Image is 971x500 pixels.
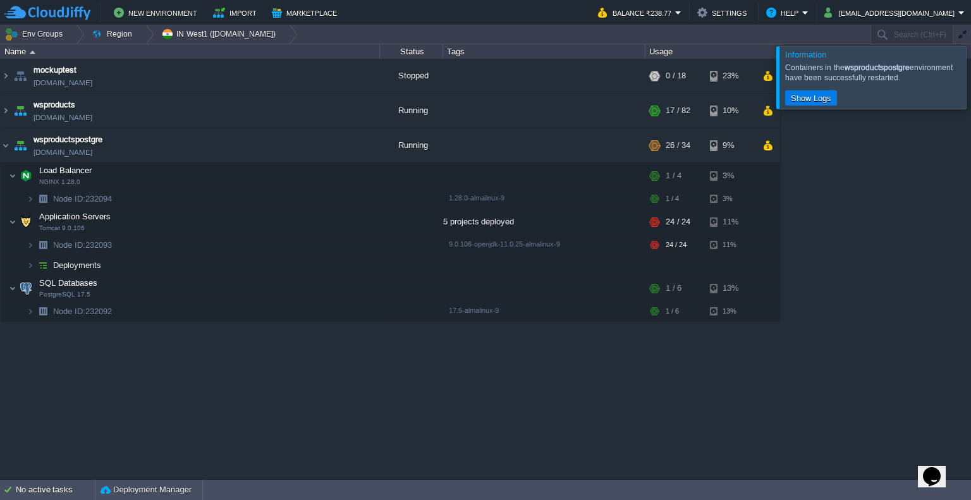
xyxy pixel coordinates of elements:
div: 3% [710,189,751,209]
a: [DOMAIN_NAME] [34,146,92,159]
div: 24 / 24 [666,209,690,235]
img: AMDAwAAAACH5BAEAAAAALAAAAAABAAEAAAICRAEAOw== [27,302,34,321]
div: 17 / 82 [666,94,690,128]
div: Containers in the environment have been successfully restarted. [785,63,963,83]
button: IN West1 ([DOMAIN_NAME]) [161,25,280,43]
div: 24 / 24 [666,235,687,255]
div: 1 / 6 [666,276,681,301]
img: CloudJiffy [4,5,90,21]
a: Node ID:232092 [52,306,114,317]
img: AMDAwAAAACH5BAEAAAAALAAAAAABAAEAAAICRAEAOw== [17,209,35,235]
div: Usage [646,44,779,59]
div: 5 projects deployed [443,209,645,235]
img: AMDAwAAAACH5BAEAAAAALAAAAAABAAEAAAICRAEAOw== [17,276,35,301]
img: AMDAwAAAACH5BAEAAAAALAAAAAABAAEAAAICRAEAOw== [9,276,16,301]
span: NGINX 1.28.0 [39,178,80,186]
span: SQL Databases [38,277,99,288]
span: Node ID: [53,240,85,250]
span: Tomcat 9.0.106 [39,224,85,232]
span: 232094 [52,193,114,204]
div: 23% [710,59,751,93]
img: AMDAwAAAACH5BAEAAAAALAAAAAABAAEAAAICRAEAOw== [27,189,34,209]
button: New Environment [114,5,201,20]
img: AMDAwAAAACH5BAEAAAAALAAAAAABAAEAAAICRAEAOw== [11,59,29,93]
button: Region [92,25,137,43]
span: PostgreSQL 17.5 [39,291,90,298]
div: Tags [444,44,645,59]
span: 232092 [52,306,114,317]
div: 13% [710,276,751,301]
div: 3% [710,163,751,188]
img: AMDAwAAAACH5BAEAAAAALAAAAAABAAEAAAICRAEAOw== [30,51,35,54]
div: Running [380,94,443,128]
button: Show Logs [787,92,835,104]
a: Node ID:232093 [52,240,114,250]
span: Information [785,50,826,59]
img: AMDAwAAAACH5BAEAAAAALAAAAAABAAEAAAICRAEAOw== [9,163,16,188]
a: Node ID:232094 [52,193,114,204]
img: AMDAwAAAACH5BAEAAAAALAAAAAABAAEAAAICRAEAOw== [17,163,35,188]
a: Load BalancerNGINX 1.28.0 [38,166,94,175]
span: 1.28.0-almalinux-9 [449,194,504,202]
div: Running [380,128,443,162]
span: Application Servers [38,211,113,222]
img: AMDAwAAAACH5BAEAAAAALAAAAAABAAEAAAICRAEAOw== [34,189,52,209]
a: wsproductspostgre [34,133,102,146]
span: Node ID: [53,194,85,204]
button: Help [766,5,802,20]
img: AMDAwAAAACH5BAEAAAAALAAAAAABAAEAAAICRAEAOw== [27,235,34,255]
div: 26 / 34 [666,128,690,162]
div: 13% [710,302,751,321]
div: 10% [710,94,751,128]
div: Stopped [380,59,443,93]
span: Node ID: [53,307,85,316]
img: AMDAwAAAACH5BAEAAAAALAAAAAABAAEAAAICRAEAOw== [11,94,29,128]
img: AMDAwAAAACH5BAEAAAAALAAAAAABAAEAAAICRAEAOw== [34,255,52,275]
button: Env Groups [4,25,67,43]
a: Deployments [52,260,103,271]
div: 11% [710,209,751,235]
div: Name [1,44,379,59]
span: 232093 [52,240,114,250]
img: AMDAwAAAACH5BAEAAAAALAAAAAABAAEAAAICRAEAOw== [9,209,16,235]
div: Status [381,44,443,59]
div: 1 / 4 [666,189,679,209]
button: Deployment Manager [101,484,192,496]
div: 11% [710,235,751,255]
div: 9% [710,128,751,162]
button: Marketplace [272,5,341,20]
img: AMDAwAAAACH5BAEAAAAALAAAAAABAAEAAAICRAEAOw== [27,255,34,275]
a: [DOMAIN_NAME] [34,111,92,124]
img: AMDAwAAAACH5BAEAAAAALAAAAAABAAEAAAICRAEAOw== [1,128,11,162]
a: mockuptest [34,64,76,76]
span: 17.5-almalinux-9 [449,307,499,314]
button: Import [213,5,260,20]
button: Balance ₹238.77 [598,5,675,20]
a: SQL DatabasesPostgreSQL 17.5 [38,278,99,288]
img: AMDAwAAAACH5BAEAAAAALAAAAAABAAEAAAICRAEAOw== [34,302,52,321]
img: AMDAwAAAACH5BAEAAAAALAAAAAABAAEAAAICRAEAOw== [34,235,52,255]
div: 1 / 4 [666,163,681,188]
span: 9.0.106-openjdk-11.0.25-almalinux-9 [449,240,560,248]
div: 0 / 18 [666,59,686,93]
a: [DOMAIN_NAME] [34,76,92,89]
button: [EMAIL_ADDRESS][DOMAIN_NAME] [824,5,958,20]
iframe: chat widget [918,449,958,487]
img: AMDAwAAAACH5BAEAAAAALAAAAAABAAEAAAICRAEAOw== [1,94,11,128]
a: wsproducts [34,99,75,111]
img: AMDAwAAAACH5BAEAAAAALAAAAAABAAEAAAICRAEAOw== [1,59,11,93]
span: Load Balancer [38,165,94,176]
a: Application ServersTomcat 9.0.106 [38,212,113,221]
img: AMDAwAAAACH5BAEAAAAALAAAAAABAAEAAAICRAEAOw== [11,128,29,162]
div: 1 / 6 [666,302,679,321]
button: Settings [697,5,750,20]
div: No active tasks [16,480,95,500]
b: wsproductspostgre [845,63,910,72]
